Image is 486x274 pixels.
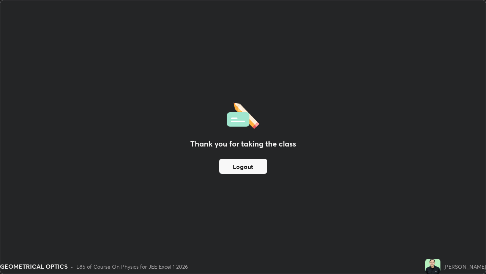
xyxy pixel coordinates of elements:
button: Logout [219,159,267,174]
img: 2fdfe559f7d547ac9dedf23c2467b70e.jpg [425,259,440,274]
div: L85 of Course On Physics for JEE Excel 1 2026 [76,263,188,271]
div: [PERSON_NAME] [443,263,486,271]
h2: Thank you for taking the class [190,138,296,150]
img: offlineFeedback.1438e8b3.svg [227,100,259,129]
div: • [71,263,73,271]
